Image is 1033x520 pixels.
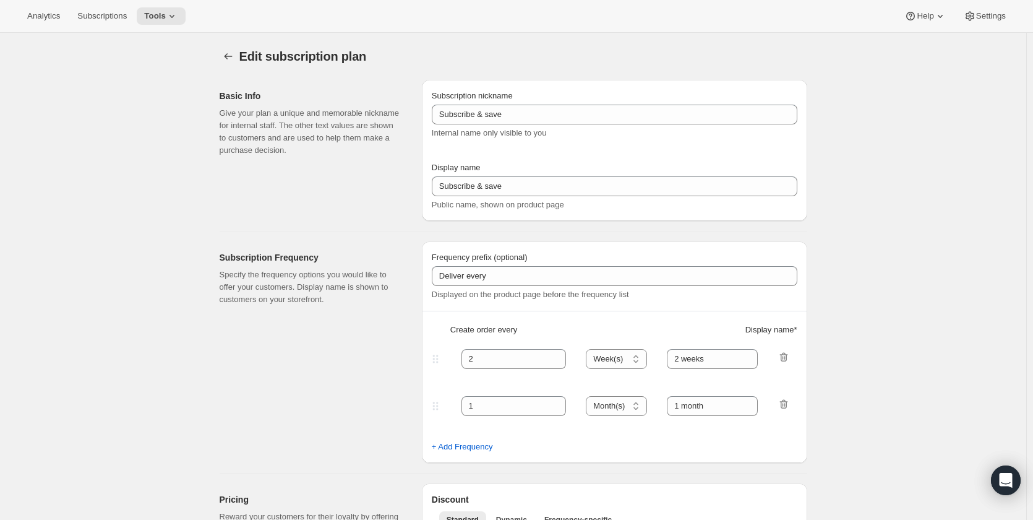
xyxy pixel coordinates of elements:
[20,7,67,25] button: Analytics
[77,11,127,21] span: Subscriptions
[667,396,758,416] input: 1 month
[450,324,517,336] span: Create order every
[745,324,797,336] span: Display name *
[432,290,629,299] span: Displayed on the product page before the frequency list
[220,48,237,65] button: Subscription plans
[220,107,402,157] p: Give your plan a unique and memorable nickname for internal staff. The other text values are show...
[897,7,953,25] button: Help
[220,251,402,264] h2: Subscription Frequency
[27,11,60,21] span: Analytics
[956,7,1013,25] button: Settings
[424,437,500,457] button: + Add Frequency
[432,91,513,100] span: Subscription nickname
[239,50,367,63] span: Edit subscription plan
[220,269,402,306] p: Specify the frequency options you would like to offer your customers. Display name is shown to cu...
[432,176,797,196] input: Subscribe & Save
[144,11,166,21] span: Tools
[667,349,758,369] input: 1 month
[70,7,134,25] button: Subscriptions
[917,11,933,21] span: Help
[432,253,528,262] span: Frequency prefix (optional)
[991,466,1021,495] div: Open Intercom Messenger
[432,128,547,137] span: Internal name only visible to you
[137,7,186,25] button: Tools
[432,493,797,506] h2: Discount
[220,493,402,506] h2: Pricing
[432,105,797,124] input: Subscribe & Save
[432,163,481,172] span: Display name
[432,266,797,286] input: Deliver every
[976,11,1006,21] span: Settings
[432,200,564,209] span: Public name, shown on product page
[220,90,402,102] h2: Basic Info
[432,441,493,453] span: + Add Frequency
